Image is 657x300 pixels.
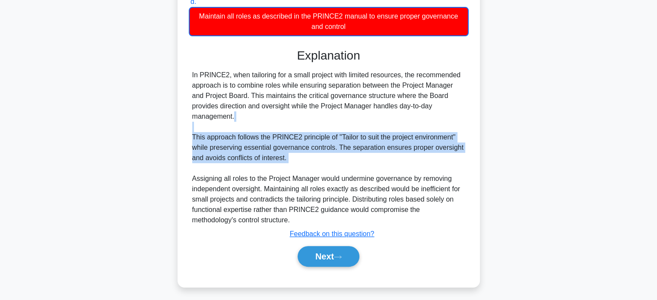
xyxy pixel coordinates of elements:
div: In PRINCE2, when tailoring for a small project with limited resources, the recommended approach i... [192,70,465,225]
a: Feedback on this question? [290,230,375,237]
button: Next [298,246,359,267]
h3: Explanation [194,48,463,63]
div: Maintain all roles as described in the PRINCE2 manual to ensure proper governance and control [189,7,469,36]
